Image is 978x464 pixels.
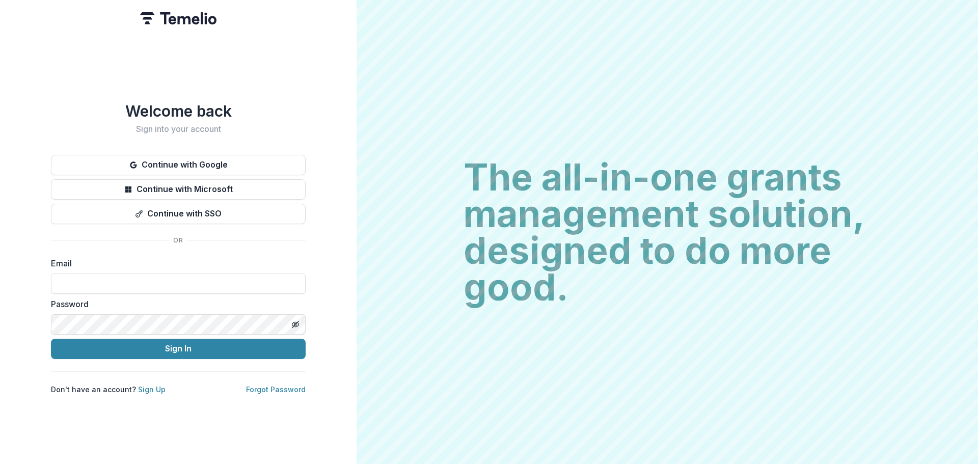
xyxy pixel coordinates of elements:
button: Continue with SSO [51,204,306,224]
img: Temelio [140,12,216,24]
label: Password [51,298,300,310]
label: Email [51,257,300,269]
button: Sign In [51,339,306,359]
a: Forgot Password [246,385,306,394]
p: Don't have an account? [51,384,166,395]
button: Continue with Google [51,155,306,175]
h2: Sign into your account [51,124,306,134]
button: Toggle password visibility [287,316,304,333]
h1: Welcome back [51,102,306,120]
button: Continue with Microsoft [51,179,306,200]
a: Sign Up [138,385,166,394]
